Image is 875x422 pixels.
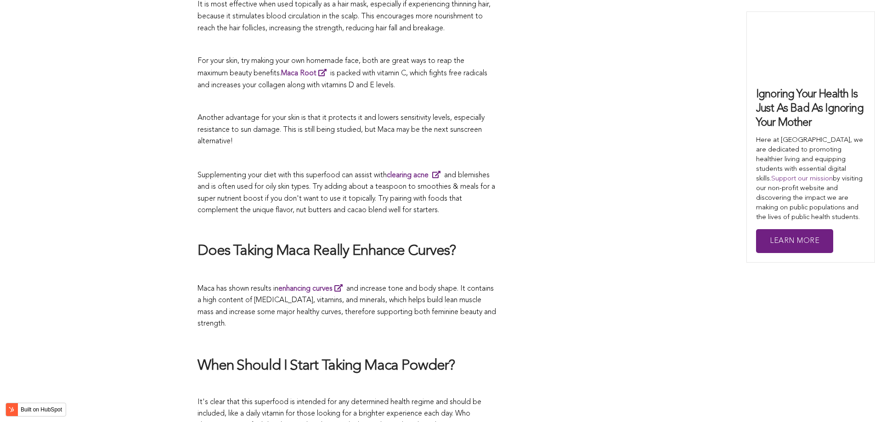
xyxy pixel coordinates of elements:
span: Supplementing your diet with this superfood can assist with and blemishes and is often used for o... [198,172,495,214]
span: It is most effective when used topically as a hair mask, especially if experiencing thinning hair... [198,1,491,32]
a: Learn More [756,229,833,253]
a: Maca Root [281,70,330,77]
strong: clearing acne [387,172,429,179]
img: HubSpot sprocket logo [6,404,17,415]
span: For your skin, try making your own homemade face, both are great ways to reap the maximum beauty ... [198,57,464,78]
span: Maca Root [281,70,316,77]
button: Built on HubSpot [6,403,66,416]
label: Built on HubSpot [17,404,66,416]
a: clearing acne [387,172,444,179]
a: enhancing curves [278,285,346,293]
strong: enhancing curves [278,285,333,293]
h2: Does Taking Maca Really Enhance Curves? [198,242,496,261]
iframe: Chat Widget [829,378,875,422]
h2: When Should I Start Taking Maca Powder? [198,357,496,376]
span: Another advantage for your skin is that it protects it and lowers sensitivity levels, especially ... [198,114,485,145]
span: Maca has shown results in and increase tone and body shape. It contains a high content of [MEDICA... [198,285,496,328]
span: is packed with vitamin C, which fights free radicals and increases your collagen along with vitam... [198,70,487,89]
